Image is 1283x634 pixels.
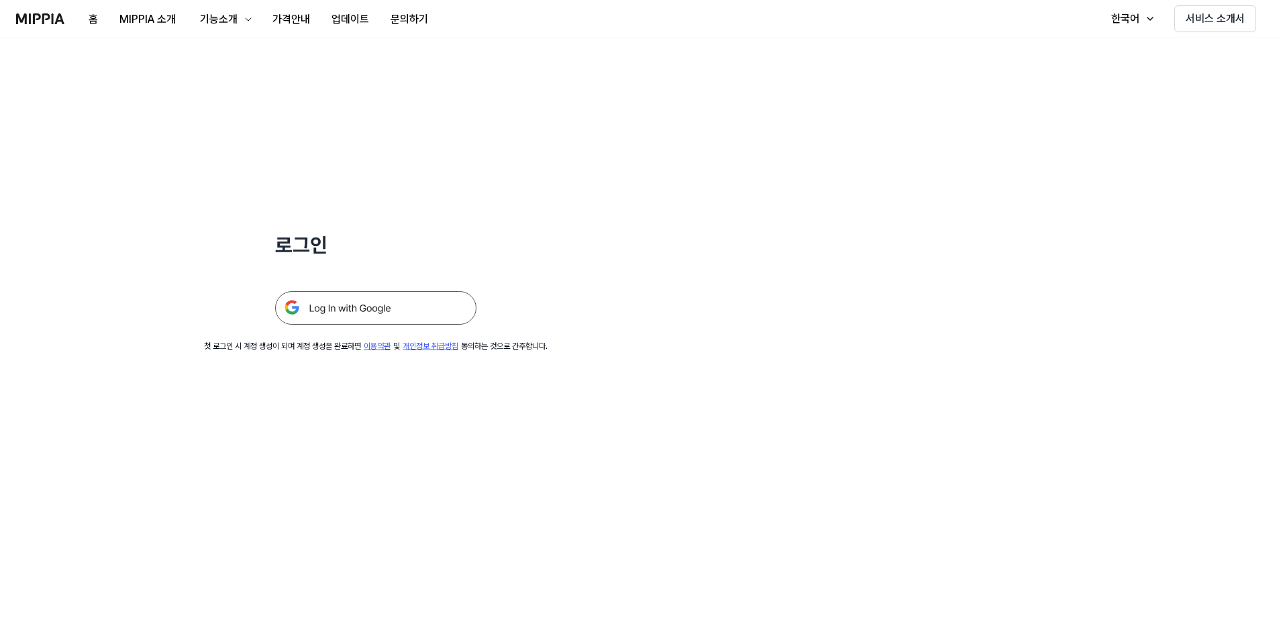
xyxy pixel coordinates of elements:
button: 한국어 [1098,5,1164,32]
button: 가격안내 [262,6,321,33]
a: 개인정보 취급방침 [403,341,458,351]
div: 첫 로그인 시 계정 생성이 되며 계정 생성을 완료하면 및 동의하는 것으로 간주합니다. [204,341,548,352]
button: 기능소개 [187,6,262,33]
button: MIPPIA 소개 [109,6,187,33]
button: 문의하기 [380,6,439,33]
a: 업데이트 [321,1,380,38]
a: 이용약관 [364,341,391,351]
img: 구글 로그인 버튼 [275,291,476,325]
button: 업데이트 [321,6,380,33]
h1: 로그인 [275,231,476,259]
div: 기능소개 [197,11,240,28]
button: 홈 [78,6,109,33]
img: logo [16,13,64,24]
button: 서비스 소개서 [1174,5,1256,32]
div: 한국어 [1109,11,1142,27]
